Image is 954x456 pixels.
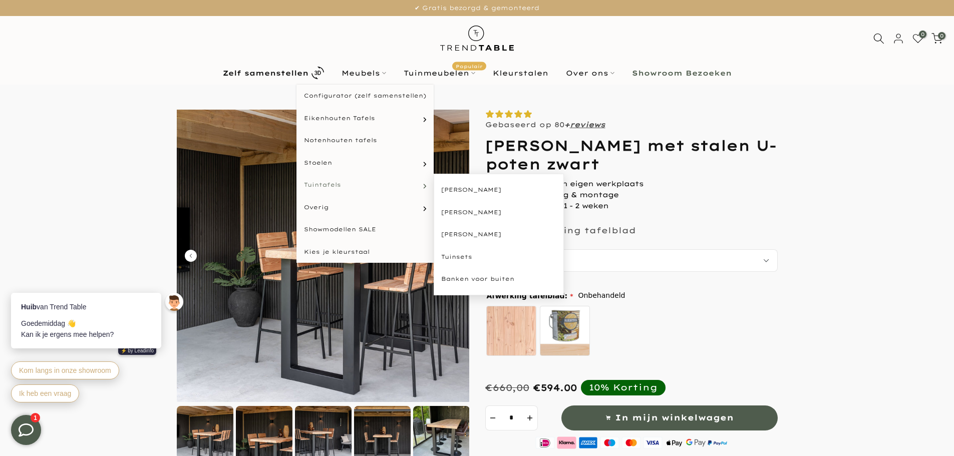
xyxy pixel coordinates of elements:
[485,405,500,430] button: decrement
[223,70,308,77] b: Zelf samenstellen
[304,114,375,123] span: Eikenhouten Tafels
[485,137,778,173] h1: [PERSON_NAME] met stalen U-poten zwart
[214,64,333,82] a: Zelf samenstellen
[177,110,469,402] img: Douglas bartafel met stalen U-poten zwart
[333,67,395,79] a: Meubels
[589,382,658,393] div: 10% Korting
[485,249,778,272] select: autocomplete="off"
[496,179,644,188] span: Handgemaakt in eigen werkplaats
[434,223,564,246] a: [PERSON_NAME]
[434,179,564,201] a: [PERSON_NAME]
[395,67,484,79] a: TuinmeubelenPopulair
[919,31,926,38] span: 0
[433,16,521,61] img: trend-table
[485,120,605,129] p: Gebaseerd op 80
[938,32,945,40] span: 0
[304,159,332,167] span: Stoelen
[1,244,196,415] iframe: bot-iframe
[523,405,538,430] button: increment
[296,196,434,219] a: Overig
[452,62,486,70] span: Populair
[296,152,434,174] a: Stoelen
[623,67,740,79] a: Showroom Bezoeken
[632,70,732,77] b: Showroom Bezoeken
[564,120,570,129] strong: +
[296,129,434,152] a: Notenhouten tafels
[557,67,623,79] a: Over ons
[487,292,573,299] span: Afwerking tafelblad:
[561,405,778,430] button: In mijn winkelwagen
[1,405,51,455] iframe: toggle-frame
[434,201,564,224] a: [PERSON_NAME]
[500,405,523,430] input: Quantity
[296,241,434,263] a: Kies je kleurstaal
[13,3,941,14] p: ✔ Gratis bezorgd & gemonteerd
[296,85,434,107] a: Configurator (zelf samenstellen)
[578,289,625,302] span: Onbehandeld
[296,174,434,196] a: Tuintafels
[304,203,329,212] span: Overig
[434,268,564,290] a: Banken voor buiten
[484,67,557,79] a: Kleurstalen
[434,246,564,268] a: Tuinsets
[304,181,341,189] span: Tuintafels
[931,33,942,44] a: 0
[912,33,923,44] a: 0
[296,218,434,241] a: Showmodellen SALE
[485,382,529,393] div: €660,00
[615,410,734,425] span: In mijn winkelwagen
[533,382,577,393] span: €594.00
[570,120,605,129] a: reviews
[296,107,434,130] a: Eikenhouten Tafels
